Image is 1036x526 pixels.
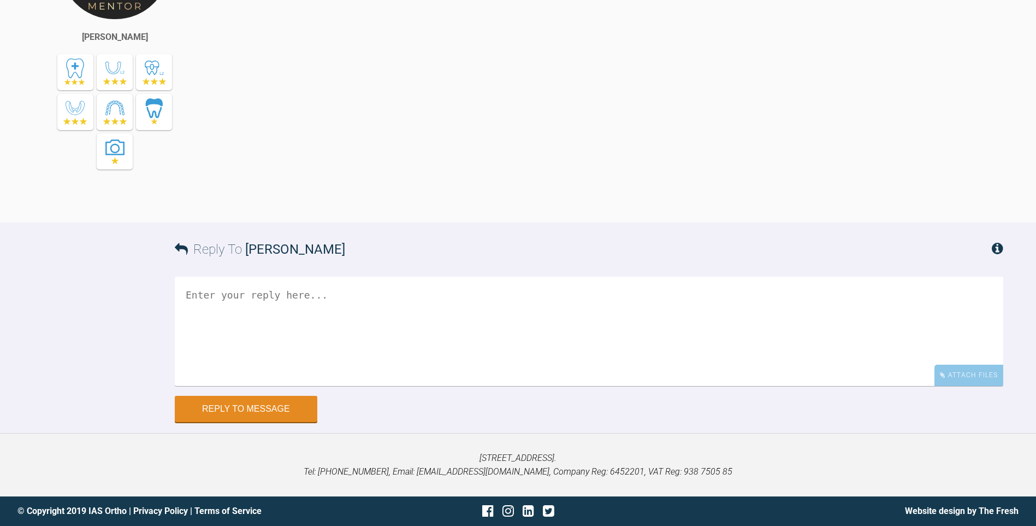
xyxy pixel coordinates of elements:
a: Website design by The Fresh [905,506,1019,516]
div: Attach Files [934,365,1003,386]
div: © Copyright 2019 IAS Ortho | | [17,504,351,518]
h3: Reply To [175,239,345,260]
span: [PERSON_NAME] [245,242,345,257]
div: [PERSON_NAME] [82,30,148,44]
a: Privacy Policy [133,506,188,516]
p: [STREET_ADDRESS]. Tel: [PHONE_NUMBER], Email: [EMAIL_ADDRESS][DOMAIN_NAME], Company Reg: 6452201,... [17,451,1019,479]
button: Reply to Message [175,396,317,422]
a: Terms of Service [194,506,262,516]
